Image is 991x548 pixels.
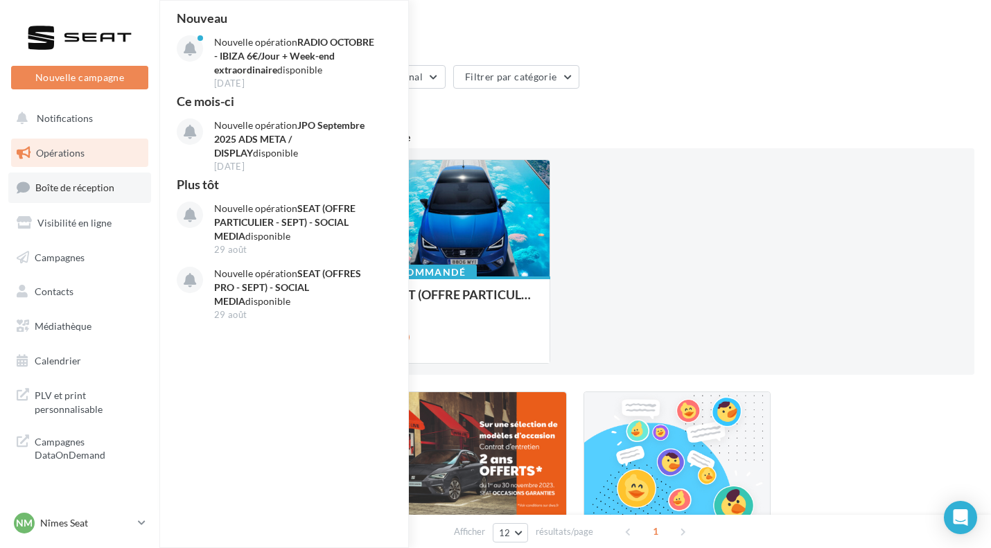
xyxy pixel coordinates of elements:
[8,209,151,238] a: Visibilité en ligne
[8,139,151,168] a: Opérations
[176,22,974,43] div: Opérations marketing
[35,320,91,332] span: Médiathèque
[386,288,538,315] div: SEAT (OFFRE PARTICULIER - SEPT) - SOCIAL MEDIA
[8,277,151,306] a: Contacts
[37,112,93,124] span: Notifications
[11,510,148,536] a: Nm Nîmes Seat
[35,355,81,366] span: Calendrier
[8,427,151,468] a: Campagnes DataOnDemand
[35,285,73,297] span: Contacts
[644,520,667,542] span: 1
[37,217,112,229] span: Visibilité en ligne
[493,523,528,542] button: 12
[499,527,511,538] span: 12
[35,251,85,263] span: Campagnes
[35,432,143,462] span: Campagnes DataOnDemand
[176,132,974,143] div: 2 opérations recommandées par votre enseigne
[8,243,151,272] a: Campagnes
[8,104,146,133] button: Notifications
[8,312,151,341] a: Médiathèque
[453,65,579,89] button: Filtrer par catégorie
[454,525,485,538] span: Afficher
[8,346,151,375] a: Calendrier
[40,516,132,530] p: Nîmes Seat
[35,386,143,416] span: PLV et print personnalisable
[35,182,114,193] span: Boîte de réception
[8,173,151,202] a: Boîte de réception
[11,66,148,89] button: Nouvelle campagne
[374,265,477,280] div: Recommandé
[36,147,85,159] span: Opérations
[16,516,33,530] span: Nm
[944,501,977,534] div: Open Intercom Messenger
[536,525,593,538] span: résultats/page
[8,380,151,421] a: PLV et print personnalisable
